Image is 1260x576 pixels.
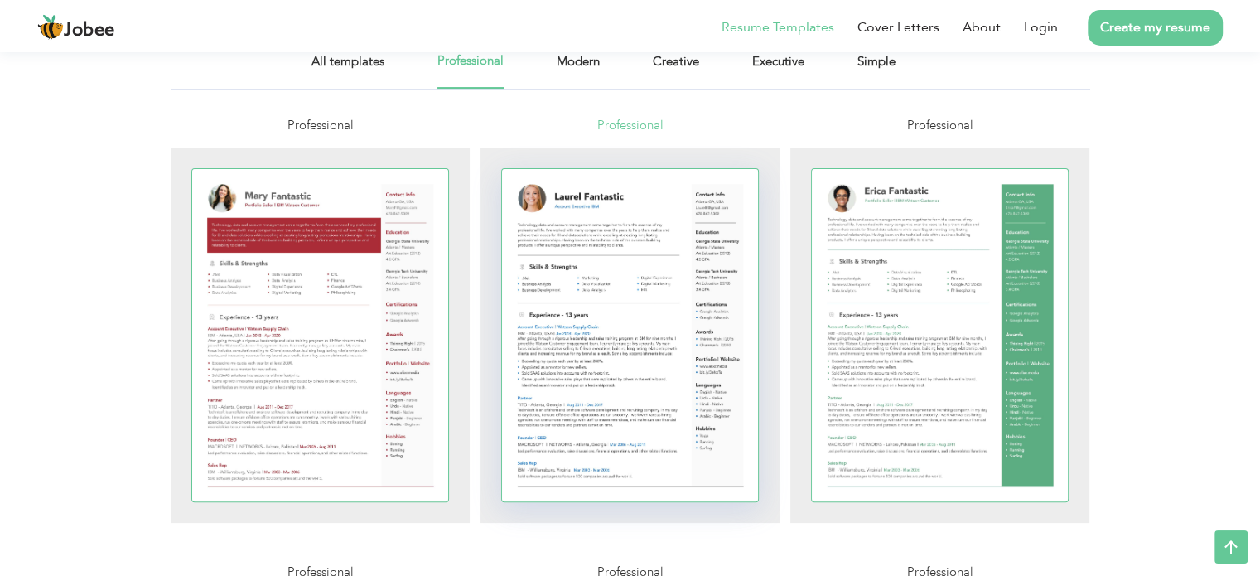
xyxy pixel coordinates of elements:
[790,116,1090,536] a: Professional
[37,14,64,41] img: jobee.io
[963,17,1001,37] a: About
[857,51,896,89] a: Simple
[857,17,939,37] a: Cover Letters
[171,116,471,536] a: Professional
[1024,17,1058,37] a: Login
[287,117,353,133] span: Professional
[37,14,115,41] a: Jobee
[906,117,973,133] span: Professional
[64,22,115,40] span: Jobee
[311,51,384,89] a: All templates
[752,51,804,89] a: Executive
[557,51,600,89] a: Modern
[480,116,780,536] a: Professional
[1088,10,1223,46] a: Create my resume
[653,51,699,89] a: Creative
[437,51,504,89] a: Professional
[722,17,834,37] a: Resume Templates
[596,117,663,133] span: Professional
